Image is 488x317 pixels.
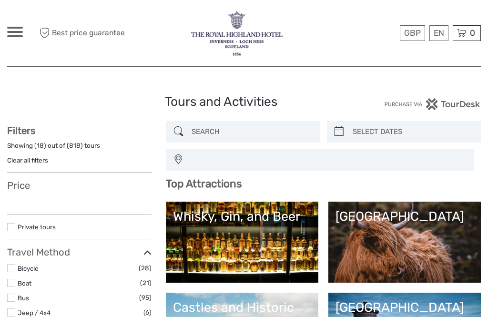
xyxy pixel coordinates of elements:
[188,123,315,140] input: SEARCH
[7,246,152,258] h3: Travel Method
[335,209,474,224] div: [GEOGRAPHIC_DATA]
[69,141,81,150] label: 818
[18,294,29,302] a: Bus
[7,125,35,136] strong: Filters
[139,292,152,303] span: (95)
[37,25,126,41] span: Best price guarantee
[7,180,152,191] h3: Price
[139,263,152,274] span: (28)
[18,265,39,272] a: Bicycle
[7,141,152,156] div: Showing ( ) out of ( ) tours
[335,300,474,315] div: [GEOGRAPHIC_DATA]
[18,279,31,287] a: Boat
[335,209,474,276] a: [GEOGRAPHIC_DATA]
[429,25,448,41] div: EN
[165,94,323,110] h1: Tours and Activities
[166,177,242,190] b: Top Attractions
[7,156,48,164] a: Clear all filters
[173,209,311,276] a: Whisky, Gin, and Beer
[18,309,51,317] a: Jeep / 4x4
[18,223,56,231] a: Private tours
[468,28,477,38] span: 0
[349,123,476,140] input: SELECT DATES
[37,141,44,150] label: 18
[173,209,311,224] div: Whisky, Gin, and Beer
[384,98,481,110] img: PurchaseViaTourDesk.png
[191,10,283,57] img: 969-e8673f68-c1db-4b2b-ae71-abcd84226628_logo_big.jpg
[404,28,421,38] span: GBP
[140,277,152,288] span: (21)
